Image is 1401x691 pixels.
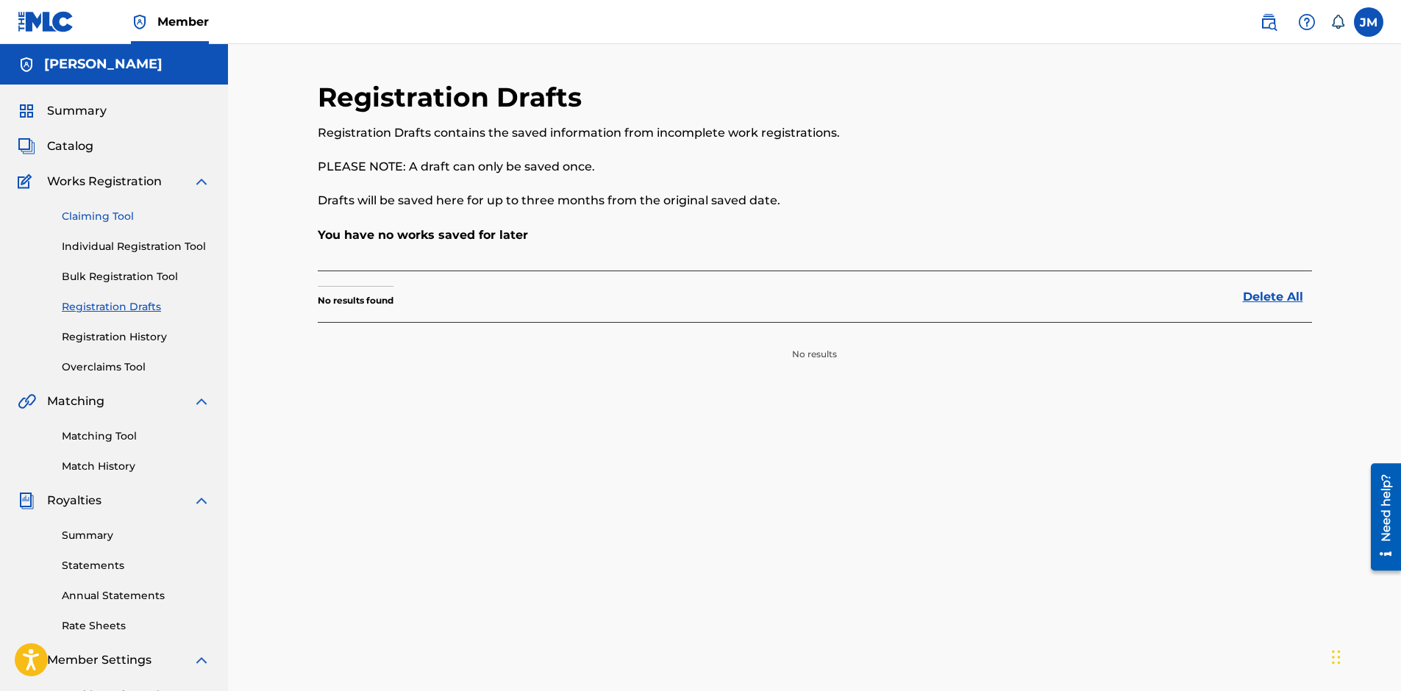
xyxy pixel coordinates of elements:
span: Summary [47,102,107,120]
div: Help [1292,7,1322,37]
p: You have no works saved for later [318,226,1312,244]
img: Summary [18,102,35,120]
a: Rate Sheets [62,618,210,634]
span: Royalties [47,492,101,509]
p: PLEASE NOTE: A draft can only be saved once. [318,158,1083,176]
a: Delete All [1243,288,1312,306]
img: Works Registration [18,173,37,190]
a: Public Search [1254,7,1283,37]
img: Top Rightsholder [131,13,149,31]
span: Matching [47,393,104,410]
p: No results found [318,294,393,307]
span: Works Registration [47,173,162,190]
img: expand [193,651,210,669]
a: CatalogCatalog [18,137,93,155]
img: expand [193,492,210,509]
img: Royalties [18,492,35,509]
a: Registration Drafts [62,299,210,315]
a: Annual Statements [62,588,210,604]
span: Member Settings [47,651,151,669]
p: Registration Drafts contains the saved information from incomplete work registrations. [318,124,1083,142]
div: Drag [1332,635,1341,679]
a: Statements [62,558,210,573]
img: search [1260,13,1277,31]
p: No results [792,330,837,361]
img: help [1298,13,1316,31]
iframe: Resource Center [1360,458,1401,576]
img: expand [193,393,210,410]
span: Member [157,13,209,30]
img: expand [193,173,210,190]
img: Matching [18,393,36,410]
h2: Registration Drafts [318,81,589,114]
a: Individual Registration Tool [62,239,210,254]
h5: Joseph Rene Mckeel [44,56,163,73]
div: Notifications [1330,15,1345,29]
img: MLC Logo [18,11,74,32]
img: Accounts [18,56,35,74]
a: Summary [62,528,210,543]
a: Bulk Registration Tool [62,269,210,284]
a: Claiming Tool [62,209,210,224]
a: SummarySummary [18,102,107,120]
img: Catalog [18,137,35,155]
iframe: Chat Widget [1327,620,1401,691]
a: Matching Tool [62,429,210,444]
span: Catalog [47,137,93,155]
a: Match History [62,459,210,474]
p: Drafts will be saved here for up to three months from the original saved date. [318,192,1083,210]
a: Registration History [62,329,210,345]
a: Overclaims Tool [62,359,210,375]
div: User Menu [1354,7,1383,37]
